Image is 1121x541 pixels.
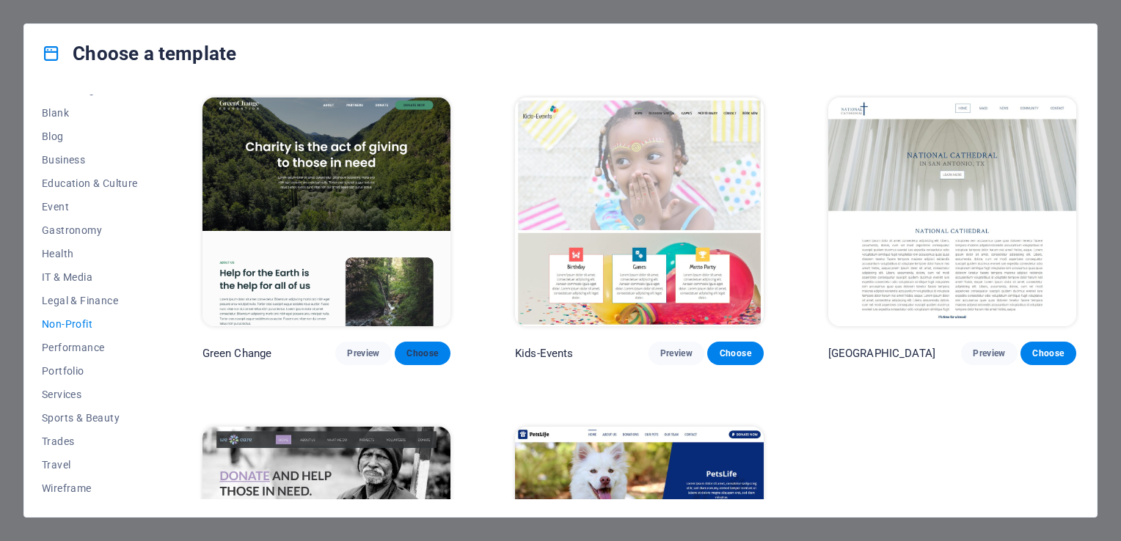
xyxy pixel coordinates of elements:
[42,482,138,494] span: Wireframe
[42,435,138,447] span: Trades
[828,346,935,361] p: [GEOGRAPHIC_DATA]
[42,148,138,172] button: Business
[42,289,138,312] button: Legal & Finance
[42,177,138,189] span: Education & Culture
[42,224,138,236] span: Gastronomy
[335,342,391,365] button: Preview
[515,97,763,326] img: Kids-Events
[42,154,138,166] span: Business
[42,406,138,430] button: Sports & Beauty
[42,312,138,336] button: Non-Profit
[42,318,138,330] span: Non-Profit
[42,172,138,195] button: Education & Culture
[719,347,751,359] span: Choose
[202,346,272,361] p: Green Change
[42,218,138,242] button: Gastronomy
[828,97,1076,326] img: National Cathedral
[42,201,138,213] span: Event
[42,195,138,218] button: Event
[42,42,236,65] h4: Choose a template
[42,383,138,406] button: Services
[42,342,138,353] span: Performance
[515,346,574,361] p: Kids-Events
[42,365,138,377] span: Portfolio
[202,97,450,326] img: Green Change
[42,476,138,500] button: Wireframe
[42,271,138,283] span: IT & Media
[395,342,450,365] button: Choose
[42,295,138,306] span: Legal & Finance
[961,342,1017,365] button: Preview
[42,265,138,289] button: IT & Media
[42,107,138,119] span: Blank
[1020,342,1076,365] button: Choose
[1032,347,1065,359] span: Choose
[649,342,704,365] button: Preview
[42,125,138,148] button: Blog
[42,459,138,471] span: Travel
[42,336,138,359] button: Performance
[42,359,138,383] button: Portfolio
[42,453,138,476] button: Travel
[42,101,138,125] button: Blank
[406,347,439,359] span: Choose
[973,347,1005,359] span: Preview
[42,248,138,260] span: Health
[347,347,379,359] span: Preview
[42,430,138,453] button: Trades
[660,347,693,359] span: Preview
[42,389,138,400] span: Services
[42,412,138,424] span: Sports & Beauty
[707,342,763,365] button: Choose
[42,242,138,265] button: Health
[42,130,138,142] span: Blog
